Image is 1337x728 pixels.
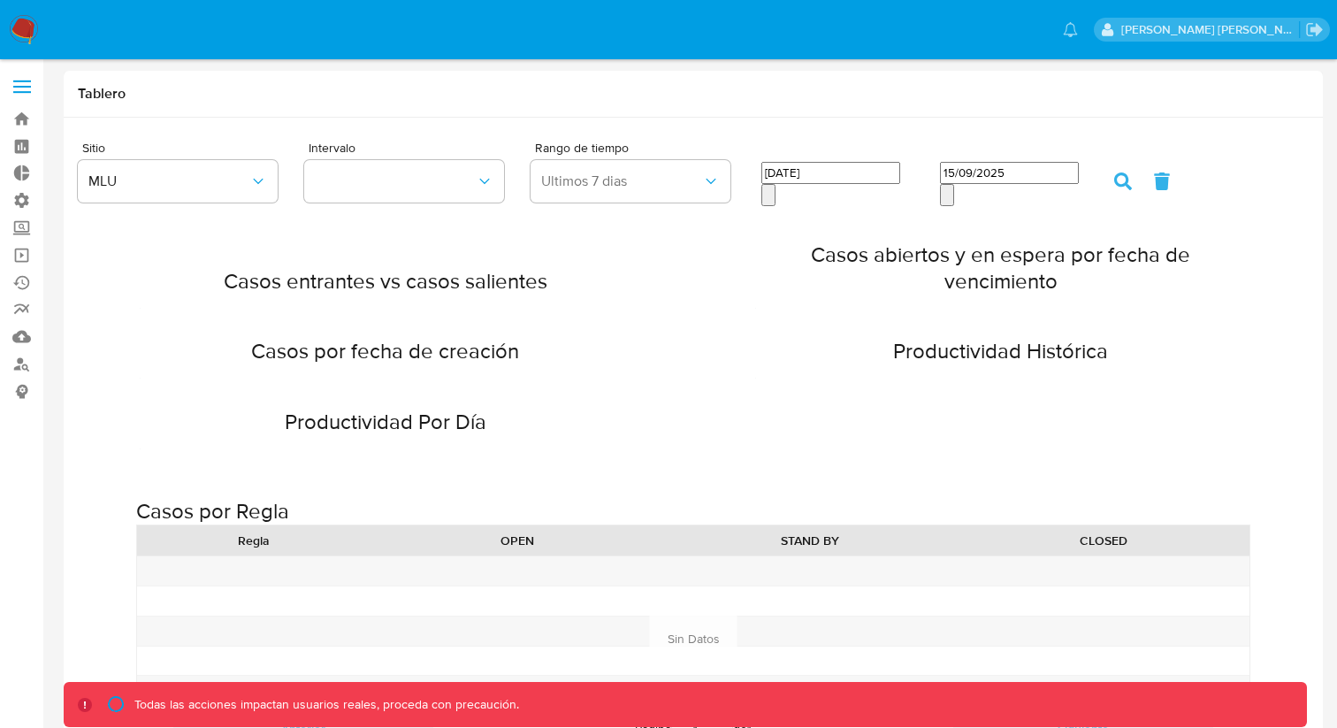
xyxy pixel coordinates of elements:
[535,142,761,154] span: Rango de tiempo
[755,338,1248,364] h2: Productividad Histórica
[761,142,801,161] label: Desde
[78,160,278,203] button: MLU
[969,532,1237,549] div: CLOSED
[541,172,702,190] span: Ultimos 7 dias
[940,142,974,161] label: Hasta
[140,268,632,295] h2: Casos entrantes vs casos salientes
[676,532,944,549] div: STAND BY
[1305,20,1324,39] a: Salir
[78,85,1309,103] h1: Tablero
[1063,22,1078,37] a: Notificaciones
[755,241,1248,295] h2: Casos abiertos y en espera por fecha de vencimiento
[149,532,359,549] div: Regla
[384,532,652,549] div: OPEN
[88,172,249,190] span: MLU
[130,696,519,713] p: Todas las acciones impactan usuarios reales, proceda con precaución.
[309,142,535,154] span: Intervalo
[531,160,730,203] button: Ultimos 7 dias
[1121,21,1300,38] p: rodrigo.moyano@mercadolibre.com
[140,409,632,435] h2: Productividad Por Día
[136,498,1250,525] h2: Casos por Regla
[82,142,309,154] span: Sitio
[140,338,632,364] h2: Casos por fecha de creación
